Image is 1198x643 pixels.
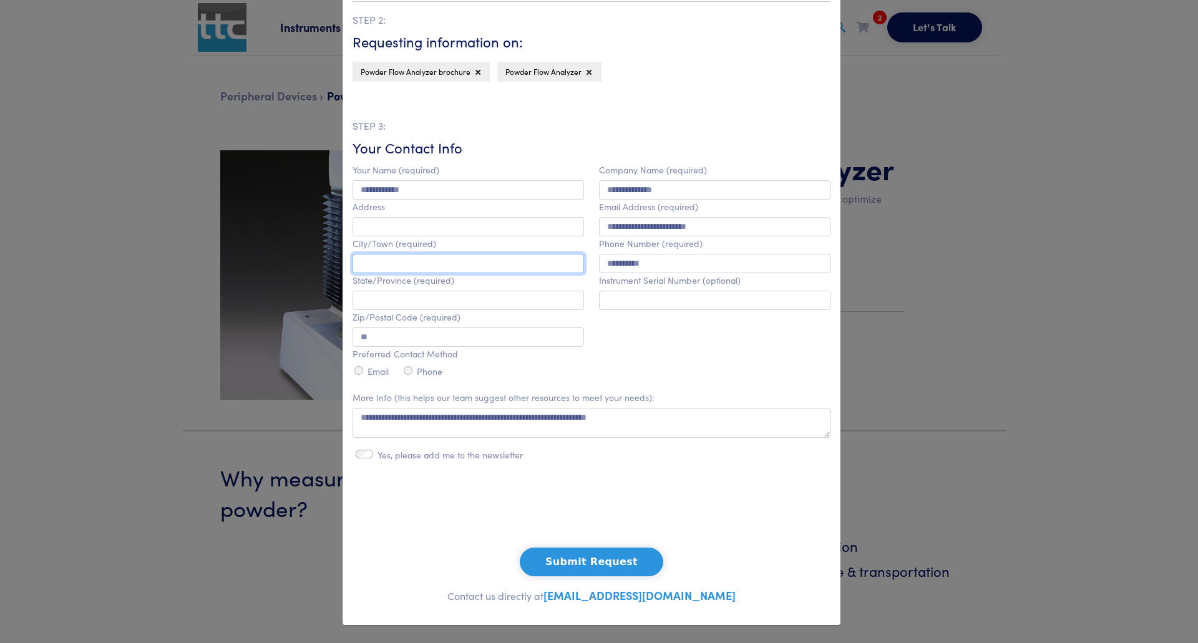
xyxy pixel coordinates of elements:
[353,12,830,28] p: STEP 2:
[353,349,458,359] label: Preferred Contact Method
[353,275,454,286] label: State/Province (required)
[361,66,470,77] span: Powder Flow Analyzer brochure
[417,366,442,377] label: Phone
[353,238,436,249] label: City/Town (required)
[599,165,707,175] label: Company Name (required)
[497,486,686,535] iframe: reCAPTCHA
[353,586,830,605] p: Contact us directly at
[520,548,663,576] button: Submit Request
[353,32,830,52] h6: Requesting information on:
[353,312,460,322] label: Zip/Postal Code (required)
[353,392,655,403] label: More Info (this helps our team suggest other resources to meet your needs):
[353,138,830,158] h6: Your Contact Info
[543,587,736,603] a: [EMAIL_ADDRESS][DOMAIN_NAME]
[505,66,582,77] span: Powder Flow Analyzer
[353,118,830,134] p: STEP 3:
[599,275,741,286] label: Instrument Serial Number (optional)
[599,201,698,212] label: Email Address (required)
[599,238,703,249] label: Phone Number (required)
[377,450,523,460] label: Yes, please add me to the newsletter
[353,201,385,212] label: Address
[368,366,389,377] label: Email
[353,165,439,175] label: Your Name (required)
